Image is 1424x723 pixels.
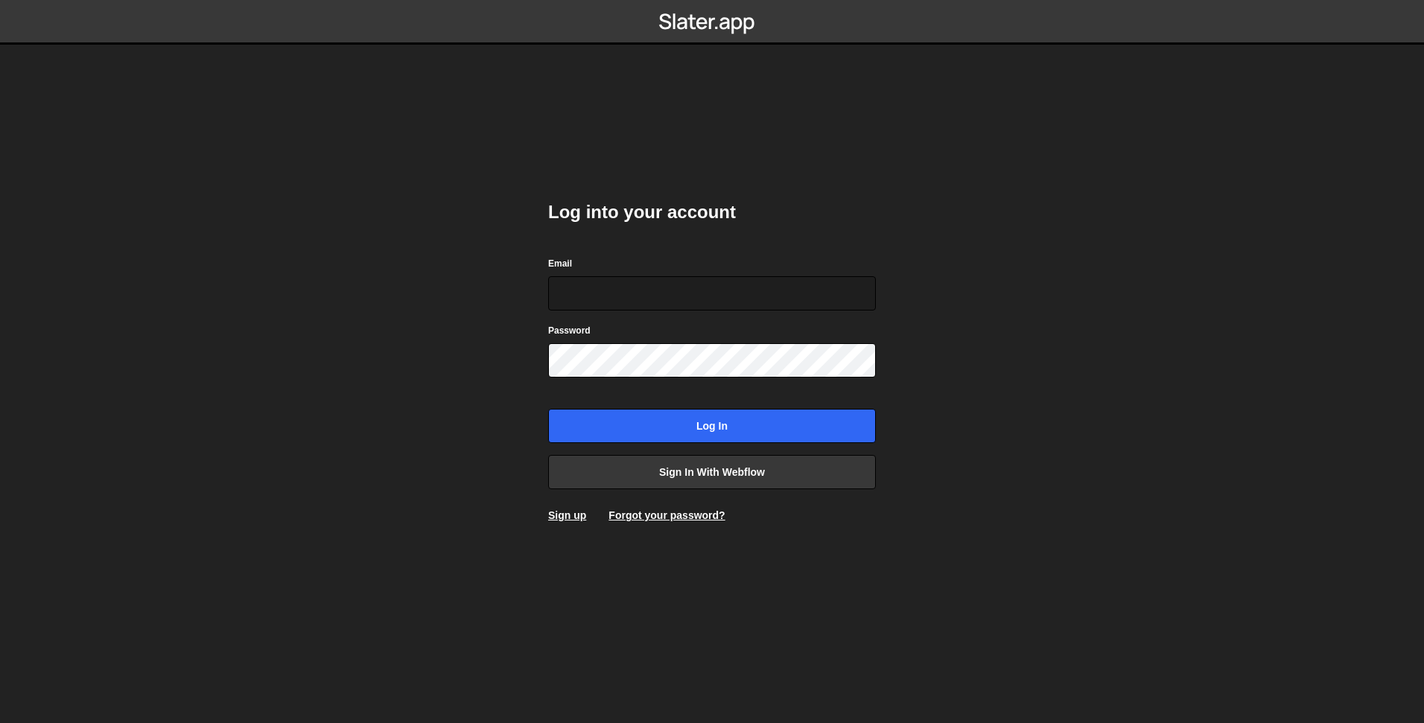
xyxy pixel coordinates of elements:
[548,256,572,271] label: Email
[548,509,586,521] a: Sign up
[548,409,876,443] input: Log in
[548,200,876,224] h2: Log into your account
[608,509,725,521] a: Forgot your password?
[548,455,876,489] a: Sign in with Webflow
[548,323,591,338] label: Password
